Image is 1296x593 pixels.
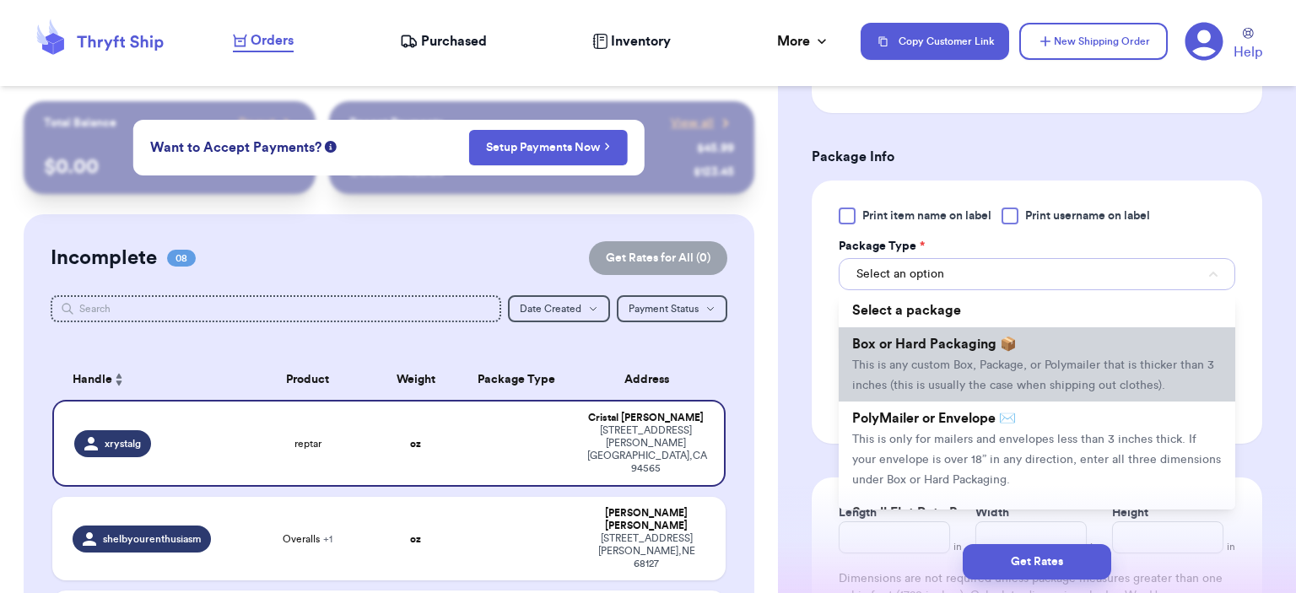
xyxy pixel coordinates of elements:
span: Inventory [611,31,671,51]
span: Overalls [283,532,332,546]
div: More [777,31,830,51]
a: Purchased [400,31,487,51]
a: Help [1234,28,1262,62]
button: New Shipping Order [1019,23,1168,60]
span: Payout [239,115,275,132]
span: Small Flat Rate Box [852,506,973,520]
span: Orders [251,30,294,51]
div: Cristal [PERSON_NAME] [587,412,704,424]
span: Purchased [421,31,487,51]
span: xrystalg [105,437,141,450]
input: Search [51,295,501,322]
span: + 1 [323,534,332,544]
strong: oz [410,439,421,449]
span: Select an option [856,266,944,283]
div: [PERSON_NAME] [PERSON_NAME] [587,507,705,532]
span: This is only for mailers and envelopes less than 3 inches thick. If your envelope is over 18” in ... [852,434,1221,486]
span: Handle [73,371,112,389]
h3: Package Info [812,147,1262,167]
button: Select an option [839,258,1235,290]
div: $ 123.45 [694,164,734,181]
label: Package Type [839,238,925,255]
div: [STREET_ADDRESS][PERSON_NAME] [GEOGRAPHIC_DATA] , CA 94565 [587,424,704,475]
span: Date Created [520,304,581,314]
a: Payout [239,115,295,132]
span: View all [671,115,714,132]
span: shelbyourenthusiasm [103,532,201,546]
span: Print username on label [1025,208,1150,224]
a: View all [671,115,734,132]
p: Recent Payments [349,115,443,132]
button: Sort ascending [112,369,126,390]
button: Setup Payments Now [468,130,628,165]
button: Get Rates [963,544,1111,580]
strong: oz [410,534,421,544]
span: Payment Status [629,304,699,314]
span: 08 [167,250,196,267]
button: Payment Status [617,295,727,322]
button: Copy Customer Link [861,23,1009,60]
span: Want to Accept Payments? [150,137,321,158]
label: Height [1112,504,1148,521]
span: Select a package [852,304,961,317]
p: $ 0.00 [44,154,296,181]
th: Product [240,359,375,400]
th: Package Type [456,359,578,400]
span: This is any custom Box, Package, or Polymailer that is thicker than 3 inches (this is usually the... [852,359,1214,391]
h2: Incomplete [51,245,157,272]
button: Get Rates for All (0) [589,241,727,275]
th: Address [577,359,726,400]
span: PolyMailer or Envelope ✉️ [852,412,1016,425]
div: [STREET_ADDRESS] [PERSON_NAME] , NE 68127 [587,532,705,570]
span: Help [1234,42,1262,62]
label: Width [975,504,1009,521]
span: Print item name on label [862,208,991,224]
p: Total Balance [44,115,116,132]
label: Length [839,504,877,521]
div: $ 45.99 [697,140,734,157]
th: Weight [375,359,456,400]
button: Date Created [508,295,610,322]
span: Box or Hard Packaging 📦 [852,337,1017,351]
a: Inventory [592,31,671,51]
span: reptar [294,437,321,450]
a: Orders [233,30,294,52]
a: Setup Payments Now [486,139,610,156]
